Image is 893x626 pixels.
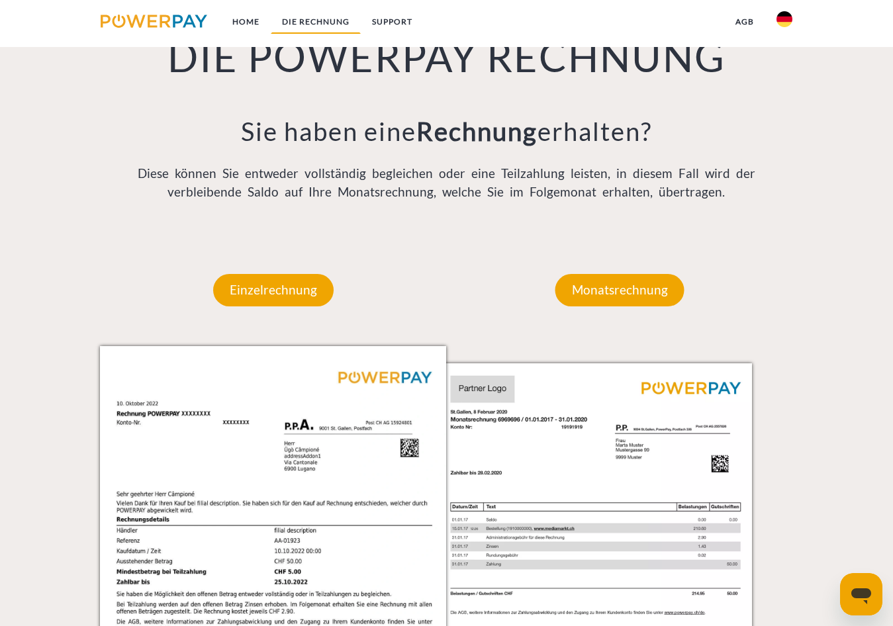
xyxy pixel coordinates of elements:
a: SUPPORT [361,10,424,34]
b: Rechnung [416,116,538,146]
img: logo-powerpay.svg [101,15,207,28]
p: Monatsrechnung [555,274,684,306]
a: Home [221,10,271,34]
a: DIE RECHNUNG [271,10,361,34]
p: Diese können Sie entweder vollständig begleichen oder eine Teilzahlung leisten, in diesem Fall wi... [100,164,793,202]
p: Einzelrechnung [213,274,334,306]
h1: DIE POWERPAY RECHNUNG [100,32,793,83]
iframe: Schaltfläche zum Öffnen des Messaging-Fensters [840,573,882,615]
img: de [776,11,792,27]
a: agb [724,10,765,34]
h3: Sie haben eine erhalten? [100,116,793,148]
